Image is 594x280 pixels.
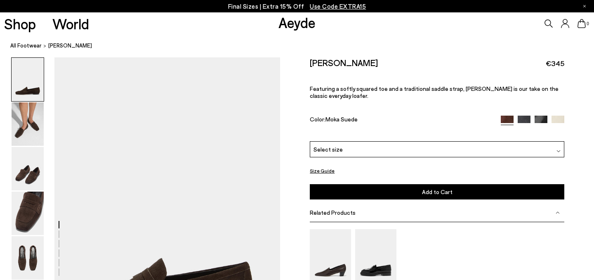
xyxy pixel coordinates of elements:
a: All Footwear [10,41,42,50]
img: Lana Suede Loafers - Image 5 [12,236,44,280]
span: Related Products [310,209,356,216]
span: 0 [586,21,590,26]
a: 0 [577,19,586,28]
button: Size Guide [310,166,335,176]
img: Lana Suede Loafers - Image 2 [12,102,44,146]
span: Moka Suede [325,116,358,123]
button: Add to Cart [310,184,564,199]
p: Featuring a softly squared toe and a traditional saddle strap, [PERSON_NAME] is our take on the c... [310,85,564,99]
img: svg%3E [556,211,560,215]
p: Final Sizes | Extra 15% Off [228,1,366,12]
img: svg%3E [556,149,561,153]
img: Lana Suede Loafers - Image 3 [12,147,44,190]
a: Aeyde [278,14,316,31]
a: Shop [4,17,36,31]
a: World [52,17,89,31]
h2: [PERSON_NAME] [310,57,378,68]
span: Select size [313,145,343,154]
img: Lana Suede Loafers - Image 1 [12,58,44,101]
nav: breadcrumb [10,35,594,57]
div: Color: [310,116,493,125]
span: €345 [546,58,564,69]
span: Navigate to /collections/ss25-final-sizes [310,2,366,10]
img: Lana Suede Loafers - Image 4 [12,192,44,235]
span: Add to Cart [422,188,453,195]
span: [PERSON_NAME] [48,41,92,50]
